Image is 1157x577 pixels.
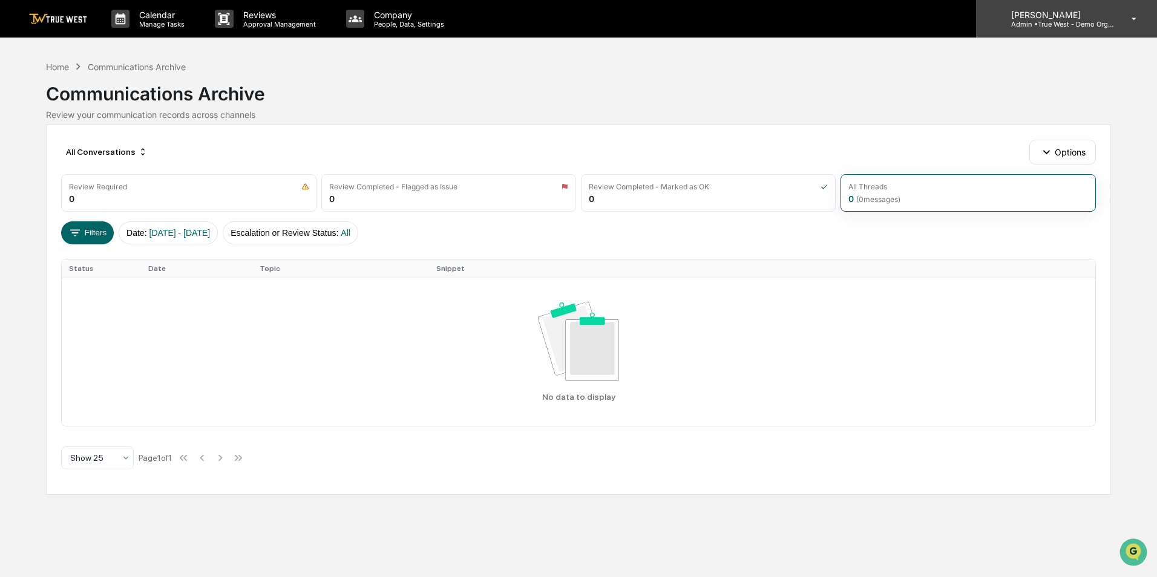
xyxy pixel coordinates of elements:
[1001,20,1114,28] p: Admin • True West - Demo Organization
[848,194,900,204] div: 0
[561,183,568,191] img: icon
[24,152,78,165] span: Preclearance
[223,221,358,244] button: Escalation or Review Status:All
[85,204,146,214] a: Powered byPylon
[12,177,22,186] div: 🔎
[341,228,350,238] span: All
[856,195,900,204] span: ( 0 messages)
[12,25,220,45] p: How can we help?
[429,259,1095,278] th: Snippet
[206,96,220,111] button: Start new chat
[61,142,152,161] div: All Conversations
[7,148,83,169] a: 🖐️Preclearance
[62,259,140,278] th: Status
[46,109,1110,120] div: Review your communication records across channels
[252,259,429,278] th: Topic
[848,182,887,191] div: All Threads
[7,171,81,192] a: 🔎Data Lookup
[41,93,198,105] div: Start new chat
[88,62,186,72] div: Communications Archive
[29,13,87,25] img: logo
[129,20,191,28] p: Manage Tasks
[329,182,457,191] div: Review Completed - Flagged as Issue
[542,392,615,402] p: No data to display
[589,194,594,204] div: 0
[234,10,322,20] p: Reviews
[139,453,172,463] div: Page 1 of 1
[120,205,146,214] span: Pylon
[69,182,127,191] div: Review Required
[24,175,76,187] span: Data Lookup
[69,194,74,204] div: 0
[88,154,97,163] div: 🗄️
[329,194,335,204] div: 0
[364,10,450,20] p: Company
[538,302,620,381] img: No data available
[234,20,322,28] p: Approval Management
[821,183,828,191] img: icon
[1118,537,1151,570] iframe: Open customer support
[41,105,153,114] div: We're available if you need us!
[61,221,114,244] button: Filters
[83,148,155,169] a: 🗄️Attestations
[364,20,450,28] p: People, Data, Settings
[589,182,709,191] div: Review Completed - Marked as OK
[12,93,34,114] img: 1746055101610-c473b297-6a78-478c-a979-82029cc54cd1
[129,10,191,20] p: Calendar
[1001,10,1114,20] p: [PERSON_NAME]
[141,259,252,278] th: Date
[1029,140,1095,164] button: Options
[46,62,69,72] div: Home
[46,73,1110,105] div: Communications Archive
[149,228,211,238] span: [DATE] - [DATE]
[301,183,309,191] img: icon
[12,154,22,163] div: 🖐️
[119,221,218,244] button: Date:[DATE] - [DATE]
[100,152,150,165] span: Attestations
